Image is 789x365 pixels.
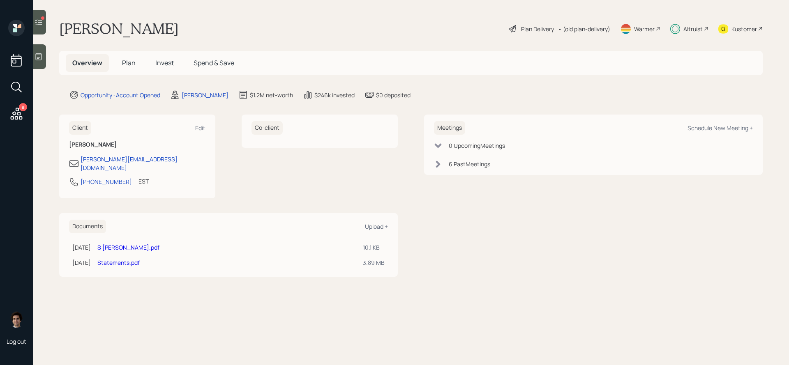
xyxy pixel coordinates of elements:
h1: [PERSON_NAME] [59,20,179,38]
div: Log out [7,337,26,345]
div: [PERSON_NAME][EMAIL_ADDRESS][DOMAIN_NAME] [81,155,205,172]
div: Edit [195,124,205,132]
div: Opportunity · Account Opened [81,91,160,99]
h6: Documents [69,220,106,233]
div: Upload + [365,223,388,230]
div: 3.89 MB [363,258,385,267]
div: $0 deposited [376,91,411,99]
div: $246k invested [314,91,355,99]
div: $1.2M net-worth [250,91,293,99]
div: Schedule New Meeting + [687,124,753,132]
span: Invest [155,58,174,67]
div: Kustomer [731,25,757,33]
div: 10.1 KB [363,243,385,252]
div: 8 [19,103,27,111]
h6: Co-client [251,121,283,135]
a: S [PERSON_NAME].pdf [97,243,159,251]
h6: Meetings [434,121,465,135]
h6: Client [69,121,91,135]
span: Overview [72,58,102,67]
span: Plan [122,58,136,67]
div: 0 Upcoming Meeting s [449,141,505,150]
div: • (old plan-delivery) [558,25,610,33]
div: [DATE] [72,243,91,252]
div: Plan Delivery [521,25,554,33]
div: EST [138,177,149,186]
div: [DATE] [72,258,91,267]
div: [PHONE_NUMBER] [81,177,132,186]
div: Warmer [634,25,655,33]
div: [PERSON_NAME] [182,91,228,99]
div: Altruist [683,25,703,33]
span: Spend & Save [194,58,234,67]
div: 6 Past Meeting s [449,160,490,168]
img: harrison-schaefer-headshot-2.png [8,311,25,328]
h6: [PERSON_NAME] [69,141,205,148]
a: Statements.pdf [97,259,140,266]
